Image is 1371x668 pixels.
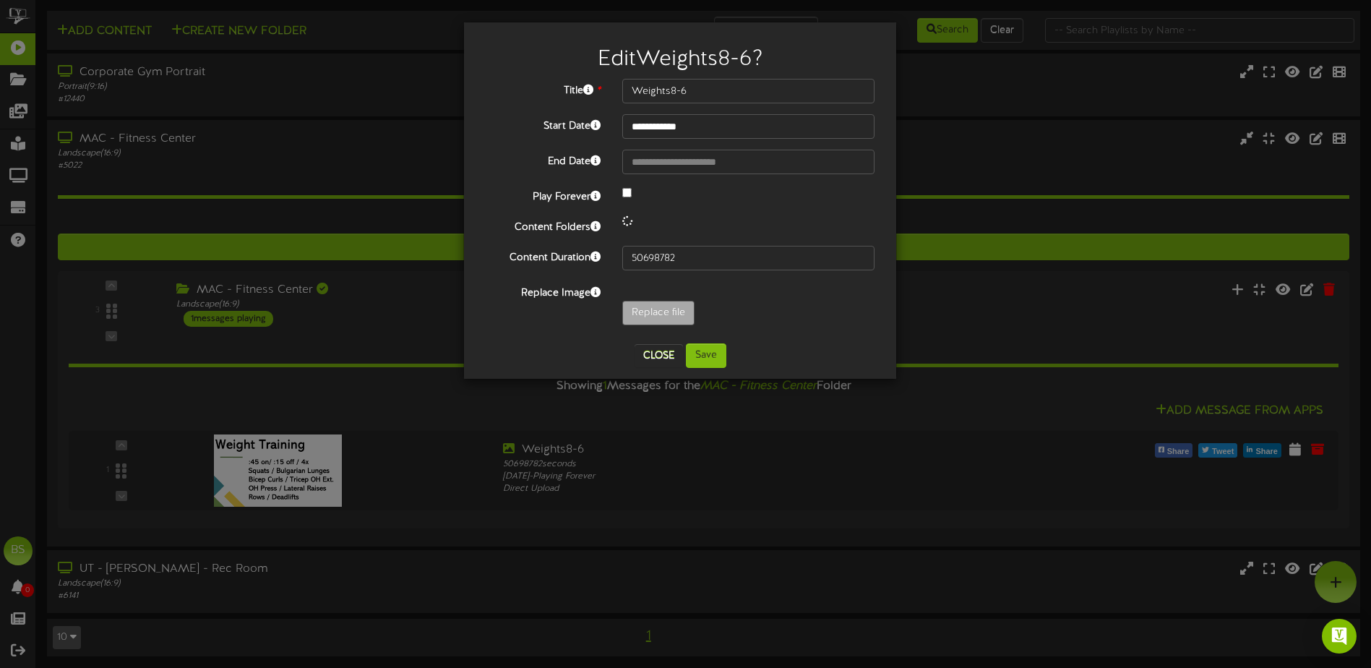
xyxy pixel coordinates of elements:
[475,246,611,265] label: Content Duration
[475,79,611,98] label: Title
[475,281,611,301] label: Replace Image
[635,344,683,367] button: Close
[1322,619,1357,654] div: Open Intercom Messenger
[475,150,611,169] label: End Date
[475,185,611,205] label: Play Forever
[686,343,726,368] button: Save
[475,114,611,134] label: Start Date
[622,246,874,270] input: 15
[475,215,611,235] label: Content Folders
[486,48,874,72] h2: Edit Weights8-6 ?
[622,79,874,103] input: Title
